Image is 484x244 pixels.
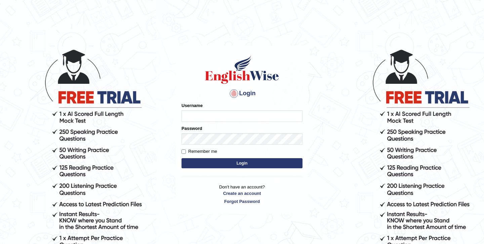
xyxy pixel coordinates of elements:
[182,88,302,99] h4: Login
[182,102,203,109] label: Username
[182,198,302,205] a: Forgot Password
[182,125,202,132] label: Password
[182,158,302,168] button: Login
[204,55,280,85] img: Logo of English Wise sign in for intelligent practice with AI
[182,190,302,197] a: Create an account
[182,184,302,205] p: Don't have an account?
[182,148,217,155] label: Remember me
[182,149,186,154] input: Remember me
